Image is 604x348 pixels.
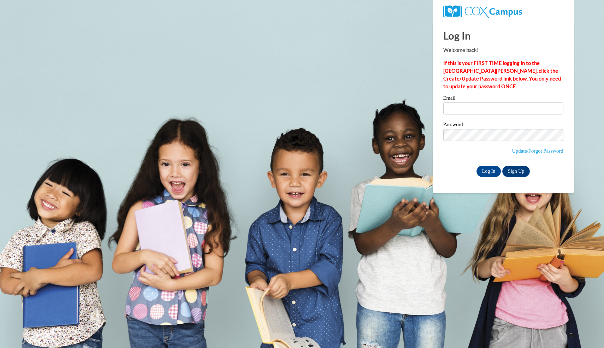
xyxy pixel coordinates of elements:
[443,122,563,129] label: Password
[512,148,563,154] a: Update/Forgot Password
[443,5,522,18] img: COX Campus
[443,28,563,43] h1: Log In
[443,60,561,89] strong: If this is your FIRST TIME logging in to the [GEOGRAPHIC_DATA][PERSON_NAME], click the Create/Upd...
[476,166,501,177] input: Log In
[443,95,563,102] label: Email
[443,8,522,14] a: COX Campus
[443,46,563,54] p: Welcome back!
[502,166,530,177] a: Sign Up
